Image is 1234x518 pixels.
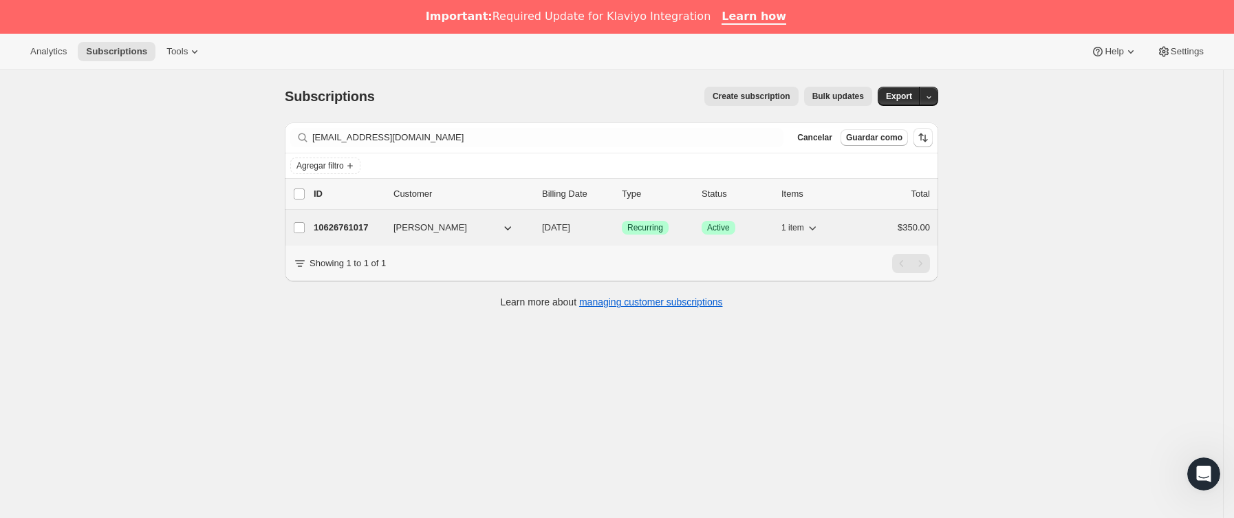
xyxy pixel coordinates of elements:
button: Ordenar los resultados [913,128,933,147]
p: Showing 1 to 1 of 1 [310,257,386,270]
button: Tools [158,42,210,61]
button: 1 item [781,218,819,237]
span: Active [707,222,730,233]
div: Required Update for Klaviyo Integration [426,10,711,23]
p: Status [702,187,770,201]
span: Subscriptions [285,89,375,104]
button: Guardar como [841,129,908,146]
button: Settings [1149,42,1212,61]
div: Items [781,187,850,201]
span: [DATE] [542,222,570,233]
a: Learn how [722,10,786,25]
button: Subscriptions [78,42,155,61]
button: Analytics [22,42,75,61]
span: Agregar filtro [296,160,344,171]
b: Important: [426,10,492,23]
button: Create subscription [704,87,799,106]
p: Learn more about [501,295,723,309]
span: Settings [1171,46,1204,57]
span: 1 item [781,222,804,233]
span: $350.00 [898,222,930,233]
p: ID [314,187,382,201]
iframe: Intercom live chat [1187,457,1220,490]
a: managing customer subscriptions [579,296,723,307]
input: Filter subscribers [312,128,783,147]
span: Analytics [30,46,67,57]
span: Cancelar [797,132,832,143]
button: Cancelar [792,129,838,146]
span: [PERSON_NAME] [393,221,467,235]
p: Total [911,187,930,201]
p: Customer [393,187,531,201]
p: 10626761017 [314,221,382,235]
span: Export [886,91,912,102]
p: Billing Date [542,187,611,201]
div: IDCustomerBilling DateTypeStatusItemsTotal [314,187,930,201]
button: [PERSON_NAME] [385,217,523,239]
span: Help [1105,46,1123,57]
div: Type [622,187,691,201]
nav: Paginación [892,254,930,273]
span: Recurring [627,222,663,233]
span: Subscriptions [86,46,147,57]
div: 10626761017[PERSON_NAME][DATE]LogradoRecurringLogradoActive1 item$350.00 [314,218,930,237]
button: Export [878,87,920,106]
span: Guardar como [846,132,902,143]
span: Tools [166,46,188,57]
span: Create subscription [713,91,790,102]
button: Help [1083,42,1145,61]
button: Bulk updates [804,87,872,106]
span: Bulk updates [812,91,864,102]
button: Agregar filtro [290,158,360,174]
